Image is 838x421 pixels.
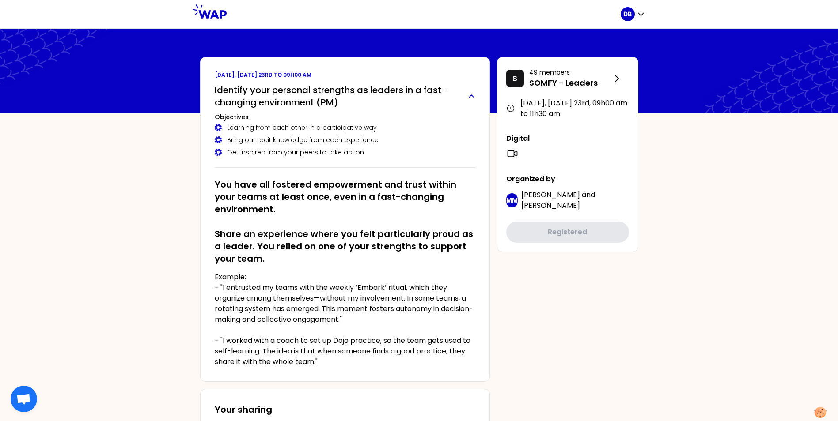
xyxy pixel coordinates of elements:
p: DB [623,10,632,19]
h3: Your sharing [215,403,475,416]
p: Organized by [506,174,629,184]
p: S [512,72,517,85]
div: [DATE], [DATE] 23rd , 09h00 am to 11h30 am [506,98,629,119]
p: Example: - "I entrusted my teams with the weekly ‘Embark’ ritual, which they organize among thems... [215,272,475,367]
button: Registered [506,222,629,243]
button: Identify your personal strengths as leaders in a fast-changing environment (PM) [215,84,475,109]
p: [DATE], [DATE] 23rd to 09h00 am [215,71,475,79]
p: 49 members [529,68,611,77]
h3: Objectives [215,113,475,121]
p: Digital [506,133,629,144]
div: Open chat [11,386,37,412]
span: [PERSON_NAME] [521,200,580,210]
div: Learning from each other in a participative way [215,123,475,132]
button: DB [621,7,645,21]
div: Get inspired from your peers to take action [215,148,475,157]
p: MM [506,196,518,205]
div: Bring out tacit knowledge from each experience [215,135,475,144]
span: [PERSON_NAME] [521,190,580,200]
p: and [521,190,629,211]
p: SOMFY - Leaders [529,77,611,89]
h2: Identify your personal strengths as leaders in a fast-changing environment (PM) [215,84,461,109]
h2: You have all fostered empowerment and trust within your teams at least once, even in a fast-chang... [215,178,475,265]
